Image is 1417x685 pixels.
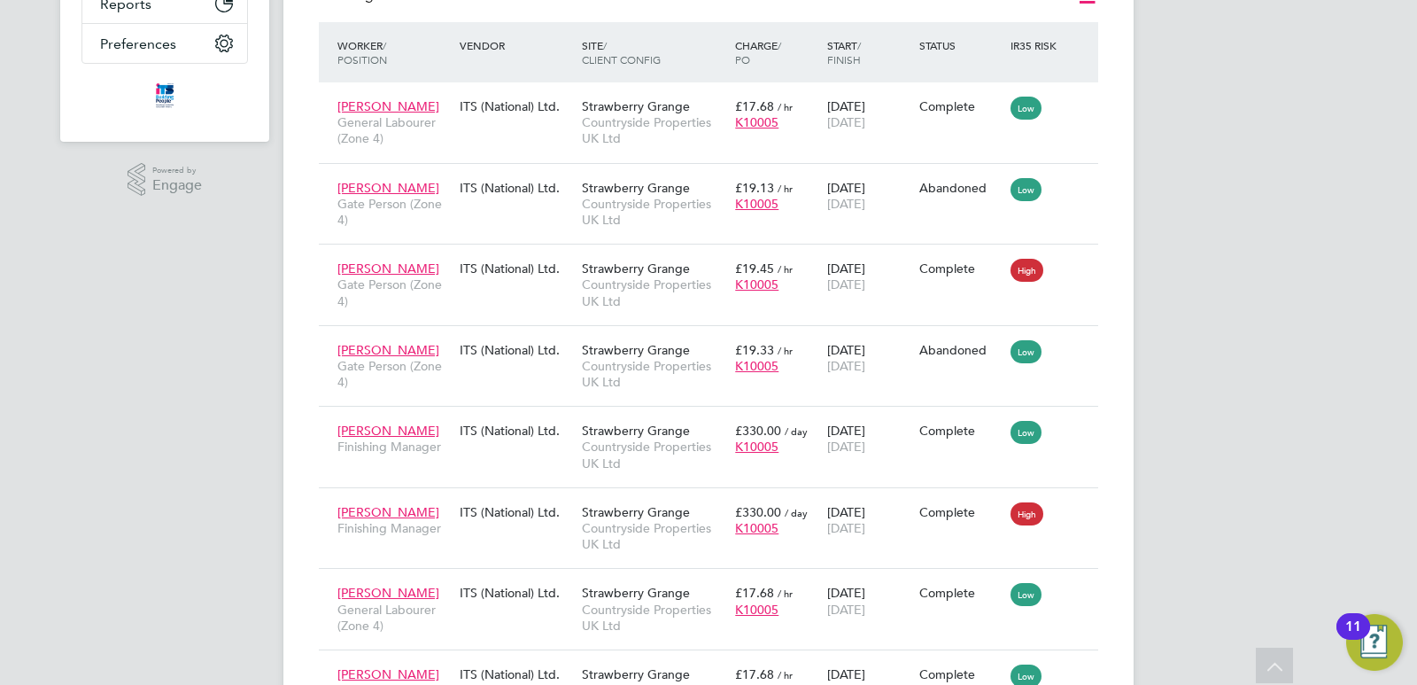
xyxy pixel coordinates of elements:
[82,24,247,63] button: Preferences
[455,414,577,448] div: ITS (National) Ltd.
[333,494,1098,510] a: [PERSON_NAME]Finishing ManagerITS (National) Ltd.Strawberry GrangeCountryside Properties UK Ltd£3...
[1345,627,1361,650] div: 11
[333,89,1098,104] a: [PERSON_NAME]General Labourer (Zone 4)ITS (National) Ltd.Strawberry GrangeCountryside Properties ...
[152,82,177,110] img: itsconstruction-logo-retina.png
[735,602,778,618] span: K10005
[735,585,774,601] span: £17.68
[823,171,915,221] div: [DATE]
[1010,97,1041,120] span: Low
[919,342,1003,358] div: Abandoned
[1010,259,1043,282] span: High
[582,196,726,228] span: Countryside Properties UK Ltd
[333,575,1098,590] a: [PERSON_NAME]General Labourer (Zone 4)ITS (National) Ltd.Strawberry GrangeCountryside Properties ...
[582,666,690,682] span: Strawberry Grange
[582,439,726,471] span: Countryside Properties UK Ltd
[919,180,1003,196] div: Abandoned
[827,602,865,618] span: [DATE]
[1010,421,1041,444] span: Low
[1346,614,1403,671] button: Open Resource Center, 11 new notifications
[785,424,808,438] span: / day
[333,170,1098,185] a: [PERSON_NAME]Gate Person (Zone 4)ITS (National) Ltd.Strawberry GrangeCountryside Properties UK Lt...
[778,668,793,681] span: / hr
[337,520,451,536] span: Finishing Manager
[582,585,690,601] span: Strawberry Grange
[735,98,774,114] span: £17.68
[1010,178,1041,201] span: Low
[1006,29,1067,61] div: IR35 Risk
[823,414,915,463] div: [DATE]
[919,261,1003,276] div: Complete
[919,98,1003,114] div: Complete
[455,252,577,285] div: ITS (National) Ltd.
[827,439,865,455] span: [DATE]
[735,196,778,212] span: K10005
[455,333,577,367] div: ITS (National) Ltd.
[582,342,690,358] span: Strawberry Grange
[582,504,690,520] span: Strawberry Grange
[337,196,451,228] span: Gate Person (Zone 4)
[337,423,439,439] span: [PERSON_NAME]
[735,439,778,455] span: K10005
[735,520,778,536] span: K10005
[735,261,774,276] span: £19.45
[827,520,865,536] span: [DATE]
[455,495,577,529] div: ITS (National) Ltd.
[337,114,451,146] span: General Labourer (Zone 4)
[582,602,726,634] span: Countryside Properties UK Ltd
[915,29,1007,61] div: Status
[337,98,439,114] span: [PERSON_NAME]
[333,332,1098,347] a: [PERSON_NAME]Gate Person (Zone 4)ITS (National) Ltd.Strawberry GrangeCountryside Properties UK Lt...
[337,358,451,390] span: Gate Person (Zone 4)
[778,182,793,195] span: / hr
[1010,583,1041,606] span: Low
[735,180,774,196] span: £19.13
[582,38,661,66] span: / Client Config
[778,262,793,276] span: / hr
[152,178,202,193] span: Engage
[337,342,439,358] span: [PERSON_NAME]
[1010,340,1041,363] span: Low
[1010,502,1043,525] span: High
[827,196,865,212] span: [DATE]
[333,251,1098,266] a: [PERSON_NAME]Gate Person (Zone 4)ITS (National) Ltd.Strawberry GrangeCountryside Properties UK Lt...
[785,506,808,519] span: / day
[455,29,577,61] div: Vendor
[337,261,439,276] span: [PERSON_NAME]
[337,439,451,455] span: Finishing Manager
[823,576,915,626] div: [DATE]
[823,252,915,301] div: [DATE]
[919,666,1003,682] div: Complete
[100,35,176,52] span: Preferences
[827,276,865,292] span: [DATE]
[582,276,726,308] span: Countryside Properties UK Ltd
[337,504,439,520] span: [PERSON_NAME]
[337,276,451,308] span: Gate Person (Zone 4)
[823,495,915,545] div: [DATE]
[827,114,865,130] span: [DATE]
[455,171,577,205] div: ITS (National) Ltd.
[582,98,690,114] span: Strawberry Grange
[823,90,915,139] div: [DATE]
[823,333,915,383] div: [DATE]
[455,90,577,123] div: ITS (National) Ltd.
[337,38,387,66] span: / Position
[919,423,1003,439] div: Complete
[731,29,823,75] div: Charge
[81,82,248,110] a: Go to home page
[582,114,726,146] span: Countryside Properties UK Ltd
[582,358,726,390] span: Countryside Properties UK Ltd
[919,585,1003,601] div: Complete
[152,163,202,178] span: Powered by
[735,342,774,358] span: £19.33
[778,344,793,357] span: / hr
[735,358,778,374] span: K10005
[582,180,690,196] span: Strawberry Grange
[735,114,778,130] span: K10005
[333,413,1098,428] a: [PERSON_NAME]Finishing ManagerITS (National) Ltd.Strawberry GrangeCountryside Properties UK Ltd£3...
[128,163,203,197] a: Powered byEngage
[337,585,439,601] span: [PERSON_NAME]
[735,38,781,66] span: / PO
[333,29,455,75] div: Worker
[337,180,439,196] span: [PERSON_NAME]
[735,423,781,439] span: £330.00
